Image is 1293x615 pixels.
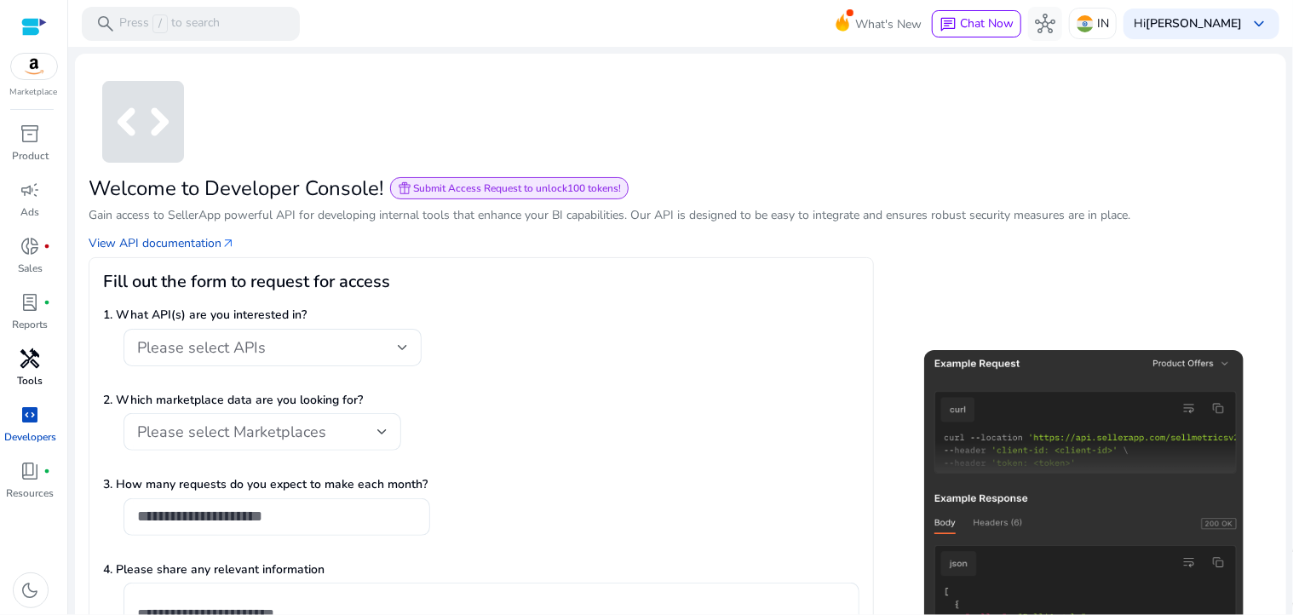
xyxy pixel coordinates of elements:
span: Please select APIs [137,337,266,358]
p: 2. Which marketplace data are you looking for? [103,391,859,409]
p: IN [1097,9,1109,38]
p: Reports [13,317,49,332]
b: 100 tokens! [567,181,621,195]
span: campaign [20,180,41,200]
span: inventory_2 [20,124,41,144]
h3: Fill out the form to request for access [103,272,859,292]
span: hub [1035,14,1055,34]
p: 1. What API(s) are you interested in? [103,306,859,324]
img: in.svg [1077,15,1094,32]
button: hub [1028,7,1062,41]
span: book_4 [20,461,41,481]
img: amazon.svg [11,54,57,79]
span: Chat Now [960,15,1014,32]
span: code_blocks [89,67,198,176]
span: fiber_manual_record [44,468,51,474]
p: Tools [18,373,43,388]
span: donut_small [20,236,41,256]
span: code_blocks [20,405,41,425]
p: 3. How many requests do you expect to make each month? [103,475,859,493]
span: chat [940,16,957,33]
span: fiber_manual_record [44,299,51,306]
p: Developers [4,429,56,445]
span: fiber_manual_record [44,243,51,250]
p: Product [12,148,49,164]
span: lab_profile [20,292,41,313]
span: search [95,14,116,34]
span: featured_seasonal_and_gifts [398,181,411,195]
span: dark_mode [20,580,41,601]
span: arrow_outward [221,237,235,250]
span: Submit Access Request to unlock [413,181,621,195]
p: Sales [18,261,43,276]
span: keyboard_arrow_down [1249,14,1269,34]
p: Gain access to SellerApp powerful API for developing internal tools that enhance your BI capabili... [89,207,1273,224]
p: Resources [7,486,55,501]
button: chatChat Now [932,10,1021,37]
span: What's New [855,9,922,39]
h2: Welcome to Developer Console! [89,176,383,201]
p: Hi [1134,18,1242,30]
span: Please select Marketplaces [137,422,326,442]
p: 4. Please share any relevant information [103,560,859,578]
span: handyman [20,348,41,369]
b: [PERSON_NAME] [1146,15,1242,32]
p: Press to search [119,14,220,33]
p: Ads [21,204,40,220]
a: View API documentationarrow_outward [89,234,235,252]
span: / [152,14,168,33]
p: Marketplace [10,86,58,99]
